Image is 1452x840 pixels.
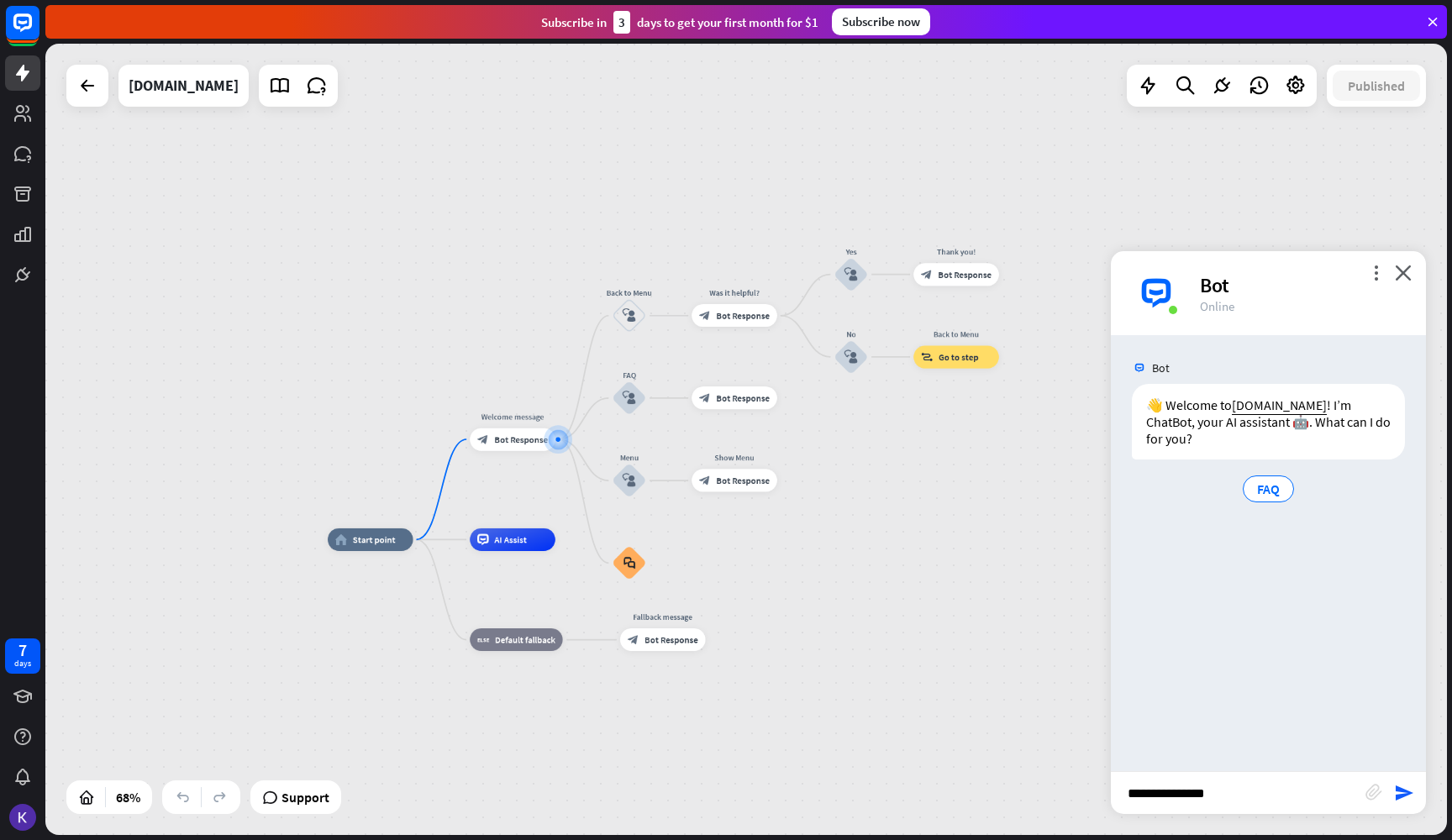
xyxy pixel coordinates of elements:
[541,11,818,34] div: Subscribe in days to get your first month for $1
[461,411,564,423] div: Welcome message
[477,433,489,445] i: block_bot_response
[844,350,858,364] i: block_user_input
[1200,272,1406,298] div: Bot
[595,287,663,299] div: Back to Menu
[111,784,145,811] div: 68%
[18,643,27,658] div: 7
[699,392,711,404] i: block_bot_response
[1395,265,1412,281] i: close
[905,246,1007,258] div: Thank you!
[613,11,630,34] div: 3
[1200,298,1406,314] div: Online
[938,269,992,281] span: Bot Response
[5,638,40,674] a: 7 days
[623,557,635,570] i: block_faq
[13,7,64,57] button: Open LiveChat chat widget
[628,634,639,646] i: block_bot_response
[644,634,698,646] span: Bot Response
[939,351,978,363] span: Go to step
[595,452,663,464] div: Menu
[1152,360,1170,375] span: Bot
[699,310,711,322] i: block_bot_response
[817,328,885,340] div: No
[1132,384,1405,459] div: 👋 Welcome to ! I’m ChatBot, your AI assistant 🤖. What can I do for you?
[1394,783,1414,803] i: send
[683,452,786,464] div: Show Menu
[14,658,31,669] div: days
[1368,265,1384,281] i: more_vert
[623,474,636,487] i: block_user_input
[353,534,396,546] span: Start point
[494,534,527,546] span: AI Assist
[281,784,329,811] span: Support
[844,268,858,281] i: block_user_input
[595,370,663,381] div: FAQ
[716,310,770,322] span: Bot Response
[716,392,770,404] span: Bot Response
[683,287,786,299] div: Was it helpful?
[921,269,933,281] i: block_bot_response
[1365,784,1382,801] i: block_attachment
[623,391,636,405] i: block_user_input
[494,433,548,445] span: Bot Response
[699,475,711,486] i: block_bot_response
[716,475,770,486] span: Bot Response
[1232,396,1327,413] a: [DOMAIN_NAME]
[1257,480,1280,497] span: FAQ
[612,612,714,623] div: Fallback message
[817,246,885,258] div: Yes
[495,634,555,646] span: Default fallback
[1333,71,1420,101] button: Published
[623,309,636,323] i: block_user_input
[335,534,347,546] i: home_2
[477,634,489,646] i: block_fallback
[832,8,930,35] div: Subscribe now
[905,328,1007,340] div: Back to Menu
[921,351,933,363] i: block_goto
[129,65,239,107] div: everlymorrison.com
